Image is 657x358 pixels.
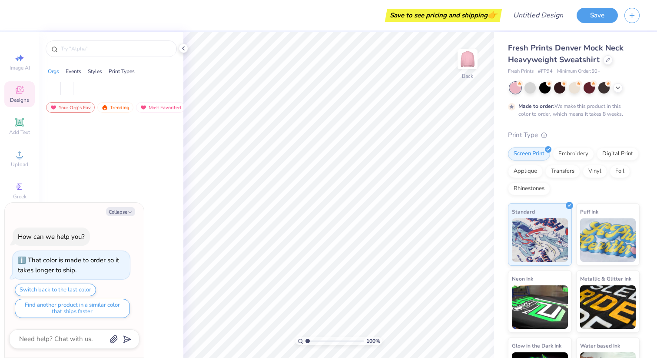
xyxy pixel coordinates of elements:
[140,104,147,110] img: most_fav.gif
[553,147,594,161] div: Embroidery
[18,232,85,241] div: How can we help you?
[10,97,29,104] span: Designs
[459,50,476,68] img: Back
[580,274,631,283] span: Metallic & Glitter Ink
[512,207,535,216] span: Standard
[13,193,27,200] span: Greek
[50,104,57,110] img: most_fav.gif
[597,147,639,161] div: Digital Print
[508,182,550,195] div: Rhinestones
[462,72,473,80] div: Back
[580,207,598,216] span: Puff Ink
[518,103,554,110] strong: Made to order:
[508,147,550,161] div: Screen Print
[508,130,640,140] div: Print Type
[583,165,607,178] div: Vinyl
[545,165,580,178] div: Transfers
[508,43,624,65] span: Fresh Prints Denver Mock Neck Heavyweight Sweatshirt
[577,8,618,23] button: Save
[488,10,497,20] span: 👉
[508,165,543,178] div: Applique
[518,102,625,118] div: We make this product in this color to order, which means it takes 8 weeks.
[66,67,81,75] div: Events
[512,285,568,329] img: Neon Ink
[9,129,30,136] span: Add Text
[580,285,636,329] img: Metallic & Glitter Ink
[18,256,119,274] div: That color is made to order so it takes longer to ship.
[366,337,380,345] span: 100 %
[557,68,601,75] span: Minimum Order: 50 +
[538,68,553,75] span: # FP94
[512,218,568,262] img: Standard
[15,284,96,296] button: Switch back to the last color
[109,67,135,75] div: Print Types
[10,64,30,71] span: Image AI
[46,102,95,113] div: Your Org's Fav
[512,274,533,283] span: Neon Ink
[506,7,570,24] input: Untitled Design
[60,44,171,53] input: Try "Alpha"
[101,104,108,110] img: trending.gif
[15,299,130,318] button: Find another product in a similar color that ships faster
[136,102,185,113] div: Most Favorited
[11,161,28,168] span: Upload
[48,67,59,75] div: Orgs
[106,207,135,216] button: Collapse
[512,341,561,350] span: Glow in the Dark Ink
[88,67,102,75] div: Styles
[580,341,620,350] span: Water based Ink
[580,218,636,262] img: Puff Ink
[508,68,534,75] span: Fresh Prints
[610,165,630,178] div: Foil
[387,9,500,22] div: Save to see pricing and shipping
[97,102,133,113] div: Trending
